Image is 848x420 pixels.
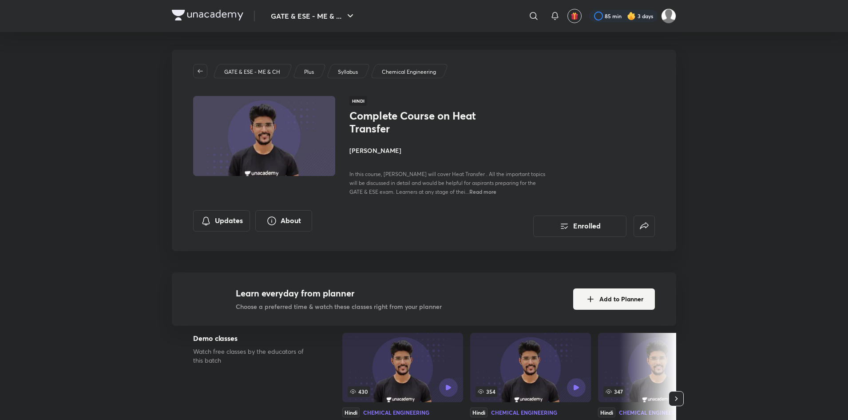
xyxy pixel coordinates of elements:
span: 347 [603,386,625,397]
div: Chemical Engineering [619,410,685,415]
a: Chemical Engineering [380,68,438,76]
button: avatar [567,9,582,23]
img: Thumbnail [192,95,337,177]
p: Plus [304,68,314,76]
p: Choose a preferred time & watch these classes right from your planner [236,302,442,311]
button: GATE & ESE - ME & ... [265,7,361,25]
p: GATE & ESE - ME & CH [224,68,280,76]
a: Plus [303,68,316,76]
h4: [PERSON_NAME] [349,146,548,155]
div: Hindi [598,408,615,417]
div: Chemical Engineering [363,410,429,415]
div: Hindi [342,408,360,417]
span: 354 [476,386,497,397]
h5: Demo classes [193,333,314,344]
h4: Learn everyday from planner [236,287,442,300]
a: Syllabus [337,68,360,76]
div: Hindi [470,408,487,417]
span: Hindi [349,96,367,106]
button: About [255,210,312,232]
button: Add to Planner [573,288,655,310]
img: avatar [571,12,579,20]
p: Watch free classes by the educators of this batch [193,347,314,365]
img: Prakhar Mishra [661,8,676,24]
img: streak [627,12,636,20]
a: Company Logo [172,10,243,23]
span: In this course, [PERSON_NAME] will cover Heat Transfer . All the important topics will be discuss... [349,171,545,195]
span: Read more [469,188,496,195]
button: false [634,216,655,237]
h1: Complete Course on Heat Transfer [349,109,495,135]
span: 430 [348,386,370,397]
button: Updates [193,210,250,232]
img: Company Logo [172,10,243,20]
a: GATE & ESE - ME & CH [223,68,282,76]
button: Enrolled [533,216,626,237]
div: Chemical Engineering [491,410,557,415]
p: Chemical Engineering [382,68,436,76]
p: Syllabus [338,68,358,76]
